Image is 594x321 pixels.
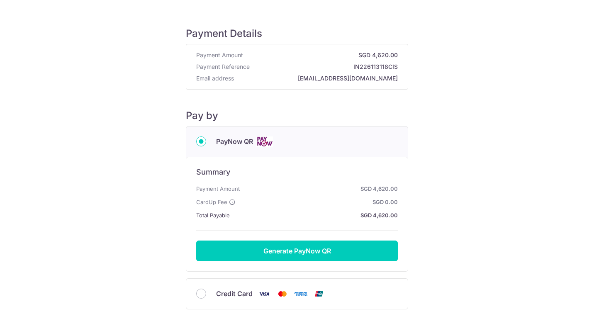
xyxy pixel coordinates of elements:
span: Payment Amount [196,51,243,59]
span: Total Payable [196,210,230,220]
img: Mastercard [274,289,291,299]
h6: Summary [196,167,398,177]
strong: SGD 4,620.00 [233,210,398,220]
h5: Payment Details [186,27,408,40]
button: Generate PayNow QR [196,241,398,261]
strong: IN226113118CIS [253,63,398,71]
span: Payment Reference [196,63,250,71]
div: PayNow QR Cards logo [196,136,398,147]
span: Payment Amount [196,184,240,194]
span: PayNow QR [216,136,253,146]
span: Email address [196,74,234,83]
img: American Express [292,289,309,299]
img: Union Pay [311,289,327,299]
span: Credit Card [216,289,253,299]
strong: SGD 4,620.00 [246,51,398,59]
img: Visa [256,289,273,299]
h5: Pay by [186,109,408,122]
span: CardUp Fee [196,197,227,207]
strong: SGD 0.00 [239,197,398,207]
strong: SGD 4,620.00 [243,184,398,194]
img: Cards logo [256,136,273,147]
strong: [EMAIL_ADDRESS][DOMAIN_NAME] [237,74,398,83]
div: Credit Card Visa Mastercard American Express Union Pay [196,289,398,299]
